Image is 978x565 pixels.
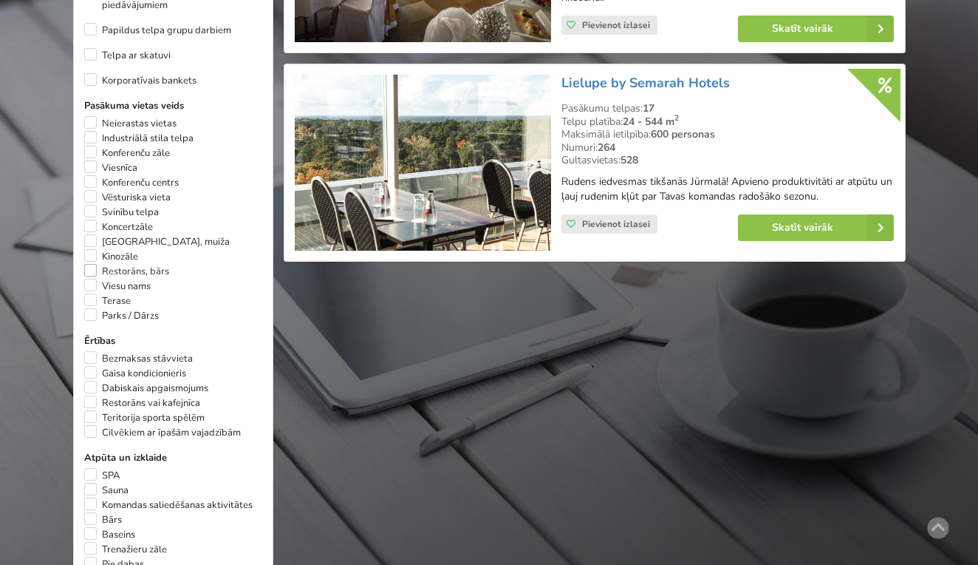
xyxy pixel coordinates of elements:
[620,153,638,167] strong: 528
[561,74,730,92] a: Lielupe by Semarah Hotels
[84,131,194,146] label: Industriālā stila telpa
[84,160,137,175] label: Viesnīca
[84,23,231,38] label: Papildus telpa grupu darbiem
[84,264,169,279] label: Restorāns, bārs
[295,75,551,251] img: Viesnīca | Jūrmala | Lielupe by Semarah Hotels
[84,351,193,366] label: Bezmaksas stāvvieta
[84,249,138,264] label: Kinozāle
[84,381,208,396] label: Dabiskais apgaismojums
[84,334,262,348] label: Ērtības
[561,175,894,204] p: Rudens iedvesmas tikšanās Jūrmalā! Apvieno produktivitāti ar atpūtu un ļauj rudenim kļūt par Tava...
[84,396,200,410] label: Restorāns vai kafejnīca
[84,366,186,381] label: Gaisa kondicionieris
[84,542,167,557] label: Trenažieru zāle
[598,141,615,155] strong: 264
[84,527,135,542] label: Baseins
[643,101,654,115] strong: 17
[84,410,205,425] label: Teritorija sporta spēlēm
[84,190,171,205] label: Vēsturiska vieta
[84,48,171,63] label: Telpa ar skatuvi
[84,146,170,160] label: Konferenču zāle
[84,116,177,131] label: Neierastas vietas
[623,115,679,129] strong: 24 - 544 m
[84,450,262,465] label: Atpūta un izklaide
[84,220,153,234] label: Koncertzāle
[84,294,131,308] label: Terase
[84,498,253,512] label: Komandas saliedēšanas aktivitātes
[84,205,159,220] label: Svinību telpa
[651,127,715,141] strong: 600 personas
[84,175,179,190] label: Konferenču centrs
[738,214,894,241] a: Skatīt vairāk
[84,98,262,113] label: Pasākuma vietas veids
[84,512,122,527] label: Bārs
[738,16,894,42] a: Skatīt vairāk
[674,112,679,124] sup: 2
[561,102,894,115] div: Pasākumu telpas:
[84,234,230,249] label: [GEOGRAPHIC_DATA], muiža
[561,128,894,141] div: Maksimālā ietilpība:
[561,115,894,129] div: Telpu platība:
[582,19,650,31] span: Pievienot izlasei
[582,218,650,230] span: Pievienot izlasei
[84,468,120,483] label: SPA
[84,73,196,88] label: Korporatīvais bankets
[561,141,894,155] div: Numuri:
[84,308,159,323] label: Parks / Dārzs
[561,154,894,167] div: Gultasvietas:
[84,483,129,498] label: Sauna
[84,425,241,440] label: Cilvēkiem ar īpašām vajadzībām
[84,279,151,294] label: Viesu nams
